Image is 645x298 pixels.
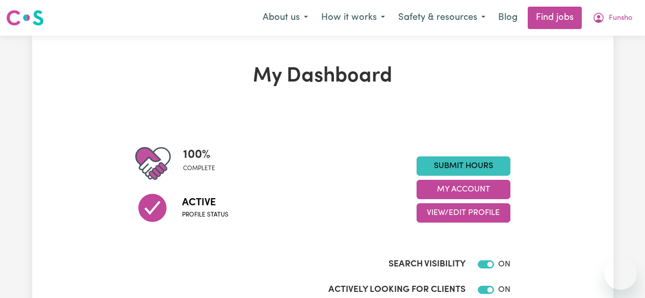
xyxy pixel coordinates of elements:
span: Active [182,195,228,210]
button: About us [256,7,315,29]
a: Find jobs [528,7,582,29]
iframe: Button to launch messaging window [604,257,637,290]
span: complete [183,164,215,173]
span: ON [498,260,510,268]
img: Careseekers logo [6,9,44,27]
span: 100 % [183,146,215,164]
a: Submit Hours [417,156,510,176]
span: Profile status [182,210,228,220]
span: Funsho [609,13,632,24]
button: Safety & resources [392,7,492,29]
a: Blog [492,7,524,29]
label: Actively Looking for Clients [328,283,466,296]
span: ON [498,286,510,294]
button: View/Edit Profile [417,203,510,223]
button: My Account [417,180,510,199]
label: Search Visibility [389,258,466,271]
h1: My Dashboard [135,64,510,89]
a: Careseekers logo [6,6,44,30]
button: How it works [315,7,392,29]
button: My Account [586,7,639,29]
div: Profile completeness: 100% [183,146,223,181]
